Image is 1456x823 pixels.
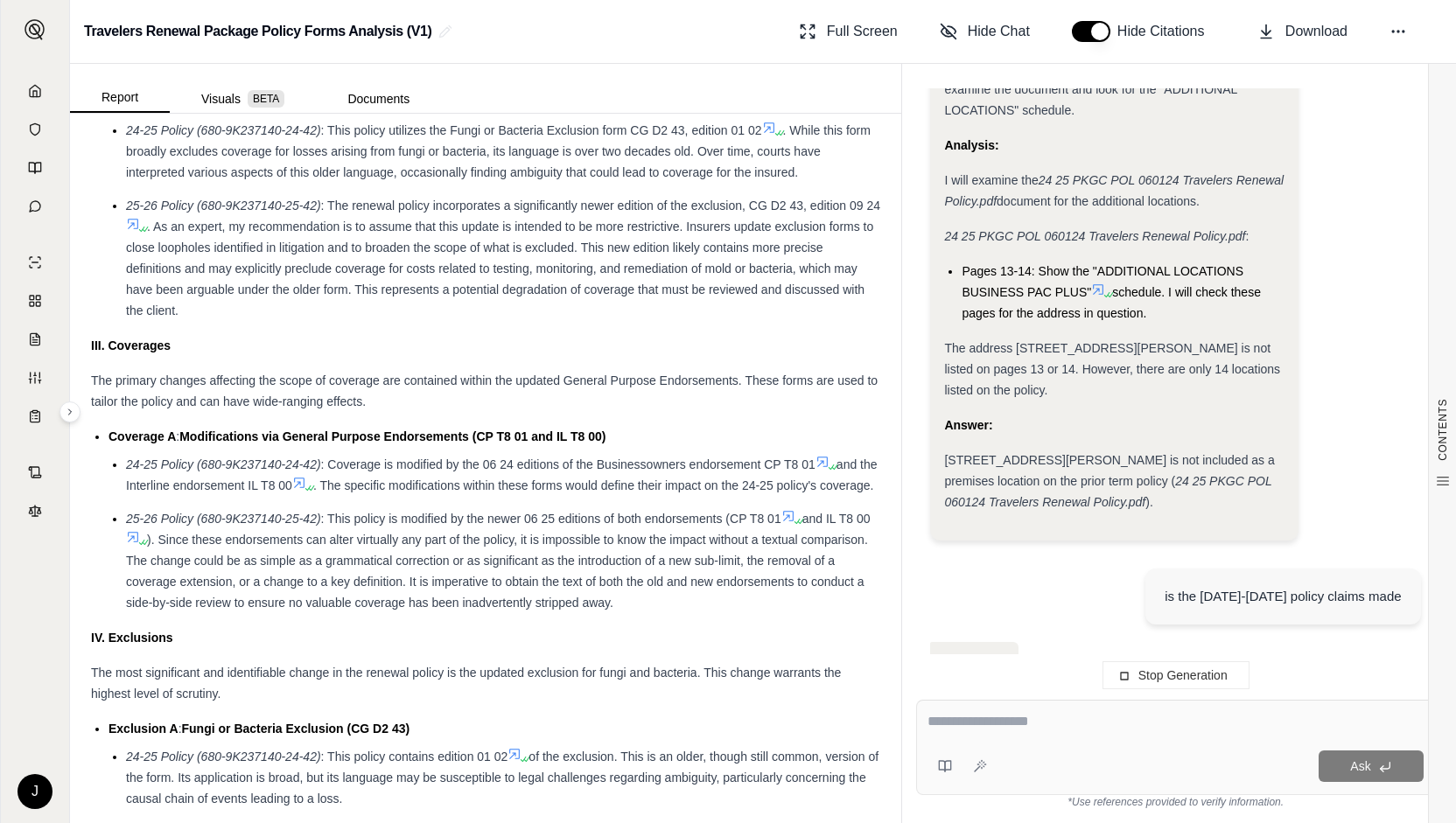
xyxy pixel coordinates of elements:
span: Hide Chat [968,21,1030,42]
span: : [176,429,179,443]
span: Full Screen [827,21,898,42]
span: : The renewal policy incorporates a significantly newer edition of the exclusion, CG D2 43, editi... [321,199,880,213]
span: Coverage A [108,429,176,443]
strong: IV. Exclusions [91,631,173,645]
span: : This policy is modified by the newer 06 25 editions of both endorsements (CP T8 01 [321,512,781,526]
button: Expand sidebar [59,401,80,422]
span: 24-25 Policy (680-9K237140-24-42) [126,750,321,764]
span: document for the additional locations. [997,194,1200,208]
span: schedule. I will check these pages for the address in question. [962,285,1261,320]
em: 24 25 PKGC POL 060124 Travelers Renewal Policy.pdf [944,474,1271,509]
span: . The specific modifications within these forms would define their impact on the 24-25 policy's c... [313,478,874,492]
span: . To do this, I will examine the document and look for the "ADDITIONAL LOCATIONS" schedule. [944,61,1236,117]
span: I will examine the [944,173,1038,187]
span: Modifications via General Purpose Endorsements (CP T8 01 and IL T8 00) [179,429,605,443]
span: 24-25 Policy (680-9K237140-24-42) [126,457,321,471]
span: : This policy contains edition 01 02 [321,750,508,764]
span: ). Since these endorsements can alter virtually any part of the policy, it is impossible to know ... [126,533,868,610]
div: *Use references provided to verify information. [916,795,1435,809]
span: Hide Citations [1117,21,1215,42]
span: and the Interline endorsement IL T8 00 [126,457,878,492]
span: Ask [1350,759,1370,773]
button: Stop Generation [1102,661,1249,689]
h2: Travelers Renewal Package Policy Forms Analysis (V1) [84,16,431,47]
button: Download [1250,14,1354,49]
span: The address [STREET_ADDRESS][PERSON_NAME] is not listed on pages 13 or 14. However, there are onl... [944,341,1280,397]
strong: Answer: [944,418,992,432]
span: and IL T8 00 [802,512,871,526]
a: Single Policy [11,245,59,280]
a: Prompt Library [11,150,59,185]
span: 25-26 Policy (680-9K237140-25-42) [126,199,321,213]
a: Home [11,73,59,108]
a: Documents Vault [11,112,59,147]
span: Download [1285,21,1347,42]
span: Fungi or Bacteria Exclusion (CG D2 43) [182,722,410,736]
span: Exclusion A [108,722,178,736]
span: The primary changes affecting the scope of coverage are contained within the updated General Purp... [91,373,878,408]
span: Stop Generation [1138,668,1228,682]
span: 24-25 Policy (680-9K237140-24-42) [126,123,321,137]
span: : This policy utilizes the Fungi or Bacteria Exclusion form CG D2 43, edition 01 02 [321,123,762,137]
a: Claim Coverage [11,322,59,357]
a: Coverage Table [11,399,59,434]
span: CONTENTS [1436,399,1450,461]
span: . As an expert, my recommendation is to assume that this update is intended to be more restrictiv... [126,220,873,317]
strong: III. Coverages [91,338,171,352]
button: Documents [316,85,441,113]
button: Hide Chat [933,14,1037,49]
div: is the [DATE]-[DATE] policy claims made [1165,586,1401,607]
strong: Analysis: [944,138,998,152]
em: 24 25 PKGC POL 060124 Travelers Renewal Policy.pdf [944,173,1284,208]
span: ). [1145,495,1153,509]
span: Pages 13-14: Show the "ADDITIONAL LOCATIONS BUSINESS PAC PLUS" [962,264,1243,299]
span: BETA [248,90,284,108]
a: Policy Comparisons [11,283,59,318]
span: [STREET_ADDRESS][PERSON_NAME] is not included as a premises location on the prior term policy ( [944,453,1274,488]
button: Ask [1319,750,1424,782]
span: The most significant and identifiable change in the renewal policy is the updated exclusion for f... [91,666,841,701]
a: Chat [11,189,59,224]
span: . While this form broadly excludes coverage for losses arising from fungi or bacteria, its langua... [126,123,871,179]
span: of the exclusion. This is an older, though still common, version of the form. Its application is ... [126,750,878,806]
a: Legal Search Engine [11,493,59,528]
a: Custom Report [11,360,59,395]
div: J [17,774,52,809]
button: Expand sidebar [17,12,52,47]
button: Full Screen [792,14,905,49]
span: : [1245,229,1249,243]
span: : Coverage is modified by the 06 24 editions of the Businessowners endorsement CP T8 01 [321,457,815,471]
em: 24 25 PKGC POL 060124 Travelers Renewal Policy.pdf [944,229,1245,243]
span: : [178,722,182,736]
span: 25-26 Policy (680-9K237140-25-42) [126,512,321,526]
button: Report [70,83,170,113]
a: Contract Analysis [11,455,59,490]
button: Visuals [170,85,316,113]
img: Expand sidebar [24,19,45,40]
